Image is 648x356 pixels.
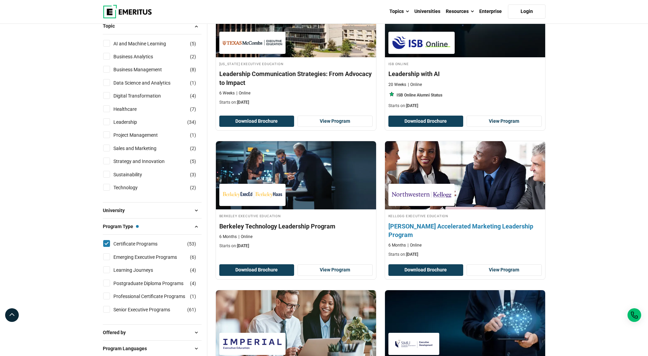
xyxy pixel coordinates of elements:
[408,82,422,88] p: Online
[219,234,237,240] p: 6 Months
[219,116,294,127] button: Download Brochure
[392,336,436,352] img: Singapore Management University
[190,92,196,100] span: ( )
[192,281,194,286] span: 4
[388,252,542,257] p: Starts on:
[187,118,196,126] span: ( )
[388,242,406,248] p: 6 Months
[103,205,202,216] button: University
[223,35,282,50] img: Texas Executive Education
[192,185,194,190] span: 2
[190,131,196,139] span: ( )
[103,327,202,338] button: Offered by
[113,145,170,152] a: Sales and Marketing
[190,79,196,87] span: ( )
[189,119,194,125] span: 34
[113,266,167,274] a: Learning Journeys
[190,105,196,113] span: ( )
[192,267,194,273] span: 4
[298,264,373,276] a: View Program
[192,159,194,164] span: 5
[113,79,184,87] a: Data Science and Analytics
[406,252,418,257] span: [DATE]
[219,100,373,105] p: Starts on:
[397,92,442,98] p: ISB Online Alumni Status
[190,280,196,287] span: ( )
[192,80,194,86] span: 1
[192,146,194,151] span: 2
[385,141,545,261] a: Sales and Marketing Course by Kellogg Executive Education - September 18, 2025 Kellogg Executive ...
[103,223,139,230] span: Program Type
[237,100,249,105] span: [DATE]
[113,184,151,191] a: Technology
[388,82,406,88] p: 20 Weeks
[216,141,376,252] a: Technology Course by Berkeley Executive Education - October 30, 2025 Berkeley Executive Education...
[190,66,196,73] span: ( )
[192,132,194,138] span: 1
[192,67,194,72] span: 8
[113,118,151,126] a: Leadership
[103,343,202,354] button: Program Languages
[192,254,194,260] span: 6
[388,61,542,66] h4: ISB Online
[113,293,199,300] a: Professional Certificate Programs
[192,41,194,46] span: 5
[388,70,542,78] h4: Leadership with AI
[467,116,542,127] a: View Program
[223,336,282,352] img: Imperial Executive Education
[223,187,282,203] img: Berkeley Executive Education
[103,329,131,336] span: Offered by
[508,4,546,19] a: Login
[192,172,194,177] span: 3
[406,103,418,108] span: [DATE]
[190,253,196,261] span: ( )
[103,207,130,214] span: University
[219,222,373,231] h4: Berkeley Technology Leadership Program
[190,145,196,152] span: ( )
[219,70,373,87] h4: Leadership Communication Strategies: From Advocacy to Impact
[103,221,202,232] button: Program Type
[192,106,194,112] span: 7
[219,264,294,276] button: Download Brochure
[113,253,191,261] a: Emerging Executive Programs
[189,241,194,247] span: 53
[467,264,542,276] a: View Program
[219,243,373,249] p: Starts on:
[113,40,180,47] a: AI and Machine Learning
[103,22,120,30] span: Topic
[187,306,196,313] span: ( )
[187,240,196,248] span: ( )
[388,213,542,219] h4: Kellogg Executive Education
[190,171,196,178] span: ( )
[113,66,176,73] a: Business Management
[113,171,156,178] a: Sustainability
[377,138,553,213] img: Kellogg Accelerated Marketing Leadership Program | Online Sales and Marketing Course
[103,345,152,352] span: Program Languages
[103,21,202,31] button: Topic
[190,53,196,60] span: ( )
[192,54,194,59] span: 2
[216,141,376,209] img: Berkeley Technology Leadership Program | Online Technology Course
[113,131,171,139] a: Project Management
[190,40,196,47] span: ( )
[298,116,373,127] a: View Program
[190,266,196,274] span: ( )
[392,187,451,203] img: Kellogg Executive Education
[388,116,464,127] button: Download Brochure
[219,213,373,219] h4: Berkeley Executive Education
[408,242,422,248] p: Online
[392,35,451,50] img: ISB Online
[190,184,196,191] span: ( )
[113,280,197,287] a: Postgraduate Diploma Programs
[190,293,196,300] span: ( )
[236,90,250,96] p: Online
[388,264,464,276] button: Download Brochure
[237,243,249,248] span: [DATE]
[388,103,542,109] p: Starts on:
[189,307,194,312] span: 61
[113,53,167,60] a: Business Analytics
[192,93,194,99] span: 4
[238,234,252,240] p: Online
[113,105,150,113] a: Healthcare
[190,158,196,165] span: ( )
